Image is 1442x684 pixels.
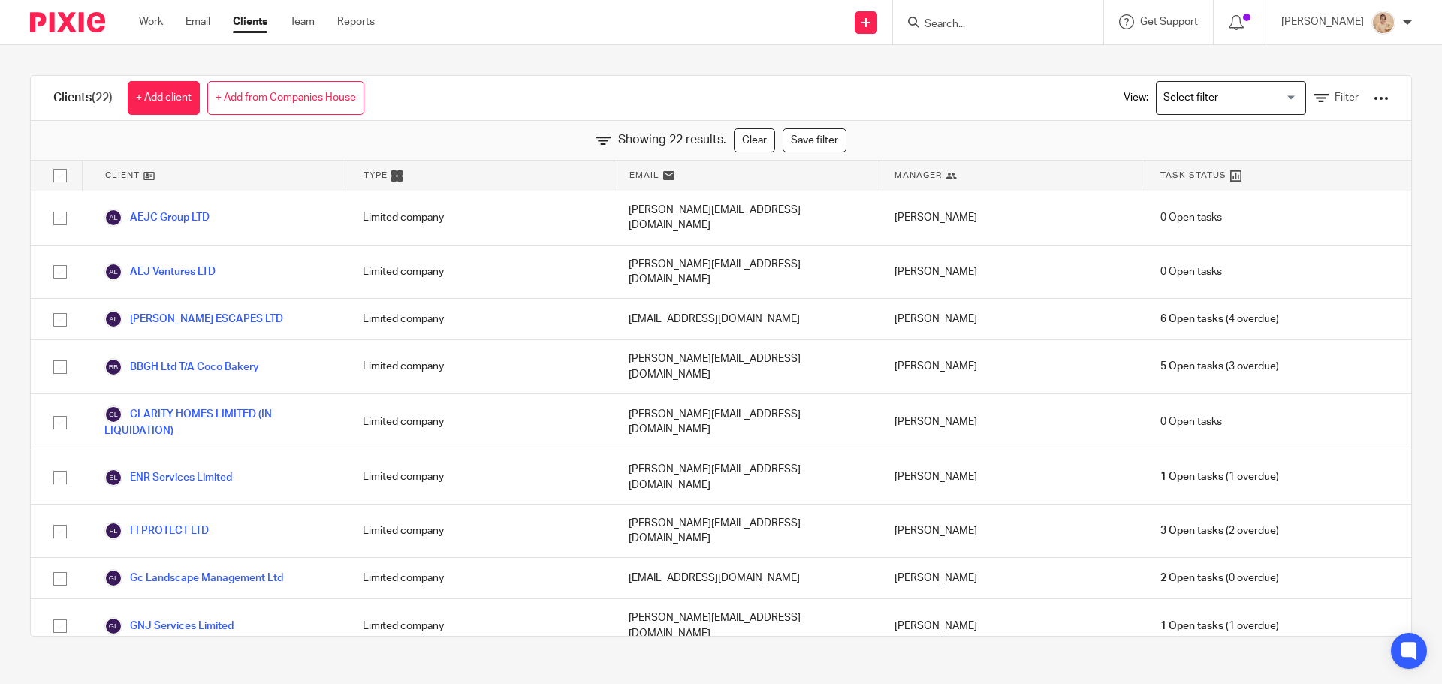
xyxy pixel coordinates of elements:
[614,558,879,598] div: [EMAIL_ADDRESS][DOMAIN_NAME]
[1160,523,1223,538] span: 3 Open tasks
[1160,571,1279,586] span: (0 overdue)
[614,191,879,245] div: [PERSON_NAME][EMAIL_ADDRESS][DOMAIN_NAME]
[734,128,775,152] a: Clear
[1281,14,1364,29] p: [PERSON_NAME]
[53,90,113,106] h1: Clients
[104,310,122,328] img: svg%3E
[104,617,122,635] img: svg%3E
[337,14,375,29] a: Reports
[104,569,283,587] a: Gc Landscape Management Ltd
[30,12,105,32] img: Pixie
[104,263,216,281] a: AEJ Ventures LTD
[104,469,232,487] a: ENR Services Limited
[879,340,1145,393] div: [PERSON_NAME]
[1160,359,1279,374] span: (3 overdue)
[1371,11,1395,35] img: DSC06218%20-%20Copy.JPG
[348,558,614,598] div: Limited company
[879,246,1145,299] div: [PERSON_NAME]
[290,14,315,29] a: Team
[92,92,113,104] span: (22)
[104,358,259,376] a: BBGH Ltd T/A Coco Bakery
[614,394,879,450] div: [PERSON_NAME][EMAIL_ADDRESS][DOMAIN_NAME]
[104,522,209,540] a: FI PROTECT LTD
[128,81,200,115] a: + Add client
[1156,81,1306,115] div: Search for option
[1160,210,1222,225] span: 0 Open tasks
[614,246,879,299] div: [PERSON_NAME][EMAIL_ADDRESS][DOMAIN_NAME]
[894,169,942,182] span: Manager
[879,299,1145,339] div: [PERSON_NAME]
[614,599,879,652] div: [PERSON_NAME][EMAIL_ADDRESS][DOMAIN_NAME]
[879,505,1145,558] div: [PERSON_NAME]
[105,169,140,182] span: Client
[348,394,614,450] div: Limited company
[139,14,163,29] a: Work
[1160,312,1279,327] span: (4 overdue)
[348,299,614,339] div: Limited company
[1160,414,1222,429] span: 0 Open tasks
[1160,469,1279,484] span: (1 overdue)
[1335,92,1359,103] span: Filter
[879,599,1145,652] div: [PERSON_NAME]
[879,394,1145,450] div: [PERSON_NAME]
[1160,264,1222,279] span: 0 Open tasks
[1160,312,1223,327] span: 6 Open tasks
[207,81,364,115] a: + Add from Companies House
[879,450,1145,504] div: [PERSON_NAME]
[1158,85,1297,111] input: Search for option
[348,599,614,652] div: Limited company
[614,505,879,558] div: [PERSON_NAME][EMAIL_ADDRESS][DOMAIN_NAME]
[1140,17,1198,27] span: Get Support
[104,263,122,281] img: svg%3E
[1160,523,1279,538] span: (2 overdue)
[629,169,659,182] span: Email
[348,191,614,245] div: Limited company
[348,450,614,504] div: Limited company
[1160,619,1279,634] span: (1 overdue)
[618,131,726,149] span: Showing 22 results.
[1160,469,1223,484] span: 1 Open tasks
[104,617,234,635] a: GNJ Services Limited
[348,505,614,558] div: Limited company
[1160,619,1223,634] span: 1 Open tasks
[364,169,388,182] span: Type
[104,569,122,587] img: svg%3E
[104,405,122,423] img: svg%3E
[186,14,210,29] a: Email
[783,128,846,152] a: Save filter
[614,299,879,339] div: [EMAIL_ADDRESS][DOMAIN_NAME]
[104,469,122,487] img: svg%3E
[614,340,879,393] div: [PERSON_NAME][EMAIL_ADDRESS][DOMAIN_NAME]
[104,209,210,227] a: AEJC Group LTD
[348,246,614,299] div: Limited company
[104,522,122,540] img: svg%3E
[614,450,879,504] div: [PERSON_NAME][EMAIL_ADDRESS][DOMAIN_NAME]
[923,18,1058,32] input: Search
[1101,76,1389,120] div: View:
[46,161,74,190] input: Select all
[348,340,614,393] div: Limited company
[879,191,1145,245] div: [PERSON_NAME]
[233,14,267,29] a: Clients
[104,209,122,227] img: svg%3E
[879,558,1145,598] div: [PERSON_NAME]
[1160,571,1223,586] span: 2 Open tasks
[1160,169,1226,182] span: Task Status
[104,310,283,328] a: [PERSON_NAME] ESCAPES LTD
[1160,359,1223,374] span: 5 Open tasks
[104,358,122,376] img: svg%3E
[104,405,333,438] a: CLARITY HOMES LIMITED (IN LIQUIDATION)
